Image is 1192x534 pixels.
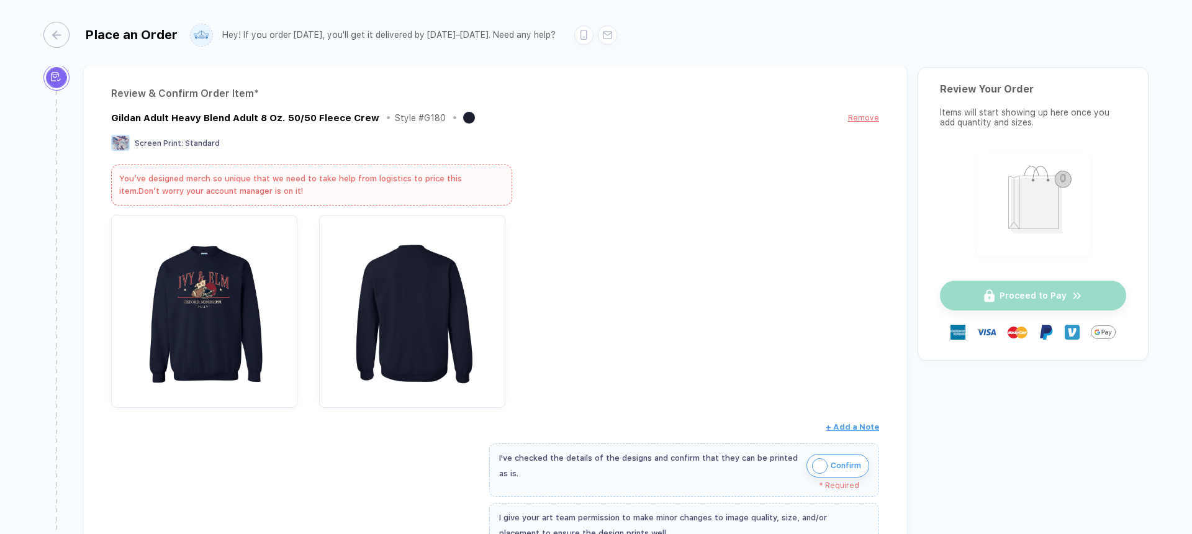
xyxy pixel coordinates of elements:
div: Style # G180 [395,113,446,123]
img: user profile [191,24,212,46]
button: + Add a Note [826,417,879,437]
span: Screen Print : [135,139,183,148]
img: icon [812,458,828,474]
div: Review Your Order [940,83,1126,95]
img: 209958b5-db42-47c2-8c40-4da0c696871b_nt_back_1758827852387.jpg [325,221,499,395]
div: * Required [499,481,859,490]
img: Screen Print [111,135,130,151]
div: Items will start showing up here once you add quantity and sizes. [940,107,1126,127]
img: master-card [1008,322,1027,342]
div: Place an Order [85,27,178,42]
span: + Add a Note [826,422,879,432]
img: 209958b5-db42-47c2-8c40-4da0c696871b_nt_front_1758827852331.jpg [117,221,291,395]
div: Review & Confirm Order Item [111,84,879,104]
button: Remove [848,110,879,125]
button: iconConfirm [806,454,869,477]
img: express [950,325,965,340]
img: Venmo [1065,325,1080,340]
div: Gildan Adult Heavy Blend Adult 8 Oz. 50/50 Fleece Crew [111,112,379,124]
img: visa [977,322,996,342]
img: GPay [1091,320,1116,345]
img: shopping_bag.png [982,158,1085,248]
div: You’ve designed merch so unique that we need to take help from logistics to price this item.Don’t... [111,165,512,206]
div: Hey! If you order [DATE], you'll get it delivered by [DATE]–[DATE]. Need any help? [222,30,556,40]
span: Standard [185,139,220,148]
img: Paypal [1039,325,1054,340]
div: I've checked the details of the designs and confirm that they can be printed as is. [499,450,800,481]
span: Confirm [831,456,861,476]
